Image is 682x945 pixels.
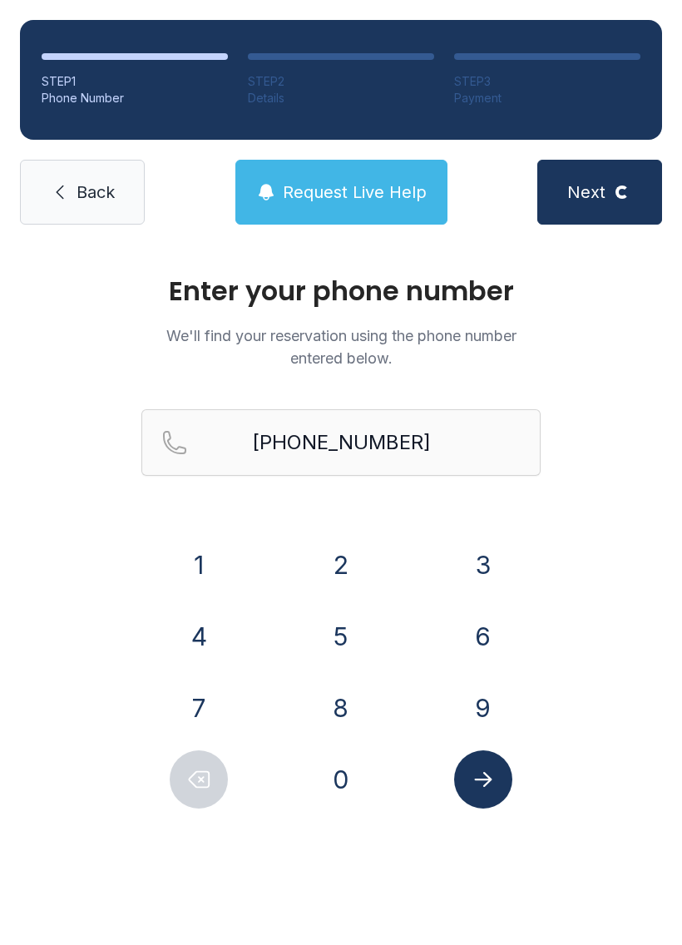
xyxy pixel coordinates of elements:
[312,679,370,737] button: 8
[42,90,228,106] div: Phone Number
[454,750,512,809] button: Submit lookup form
[454,73,640,90] div: STEP 3
[141,324,541,369] p: We'll find your reservation using the phone number entered below.
[141,278,541,304] h1: Enter your phone number
[454,536,512,594] button: 3
[454,90,640,106] div: Payment
[248,73,434,90] div: STEP 2
[312,750,370,809] button: 0
[248,90,434,106] div: Details
[283,181,427,204] span: Request Live Help
[170,536,228,594] button: 1
[567,181,605,204] span: Next
[42,73,228,90] div: STEP 1
[454,679,512,737] button: 9
[170,679,228,737] button: 7
[141,409,541,476] input: Reservation phone number
[170,750,228,809] button: Delete number
[77,181,115,204] span: Back
[170,607,228,665] button: 4
[312,607,370,665] button: 5
[312,536,370,594] button: 2
[454,607,512,665] button: 6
